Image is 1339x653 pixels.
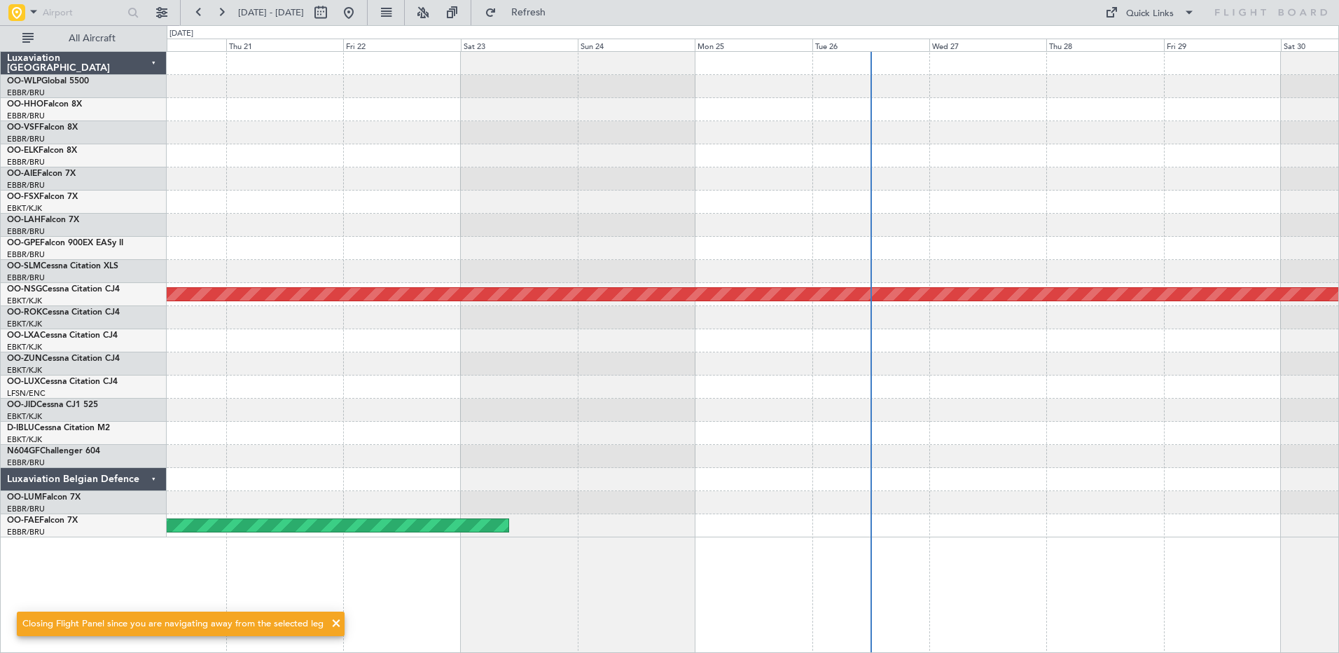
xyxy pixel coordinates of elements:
a: OO-HHOFalcon 8X [7,100,82,109]
a: EBBR/BRU [7,458,45,468]
a: EBKT/KJK [7,434,42,445]
a: OO-FSXFalcon 7X [7,193,78,201]
span: OO-WLP [7,77,41,85]
div: [DATE] [169,28,193,40]
span: OO-JID [7,401,36,409]
a: EBBR/BRU [7,134,45,144]
a: OO-WLPGlobal 5500 [7,77,89,85]
a: OO-VSFFalcon 8X [7,123,78,132]
a: EBKT/KJK [7,319,42,329]
a: LFSN/ENC [7,388,46,399]
a: N604GFChallenger 604 [7,447,100,455]
div: Sun 24 [578,39,695,51]
a: OO-LUXCessna Citation CJ4 [7,378,118,386]
a: OO-NSGCessna Citation CJ4 [7,285,120,294]
span: OO-ROK [7,308,42,317]
a: OO-FAEFalcon 7X [7,516,78,525]
span: OO-GPE [7,239,40,247]
a: OO-ROKCessna Citation CJ4 [7,308,120,317]
div: Tue 26 [812,39,929,51]
div: Fri 22 [343,39,460,51]
span: OO-AIE [7,170,37,178]
span: OO-LUX [7,378,40,386]
span: OO-LXA [7,331,40,340]
a: OO-LXACessna Citation CJ4 [7,331,118,340]
a: OO-ZUNCessna Citation CJ4 [7,355,120,363]
div: Mon 25 [695,39,812,51]
a: OO-SLMCessna Citation XLS [7,262,118,270]
a: EBBR/BRU [7,157,45,167]
a: EBBR/BRU [7,111,45,121]
button: Refresh [478,1,562,24]
a: EBKT/KJK [7,365,42,376]
span: [DATE] - [DATE] [238,6,304,19]
a: EBBR/BRU [7,527,45,537]
a: EBBR/BRU [7,180,45,191]
a: EBBR/BRU [7,226,45,237]
a: D-IBLUCessna Citation M2 [7,424,110,432]
button: Quick Links [1098,1,1202,24]
a: OO-JIDCessna CJ1 525 [7,401,98,409]
div: Wed 20 [109,39,226,51]
span: OO-LAH [7,216,41,224]
a: EBBR/BRU [7,249,45,260]
span: OO-FSX [7,193,39,201]
a: OO-ELKFalcon 8X [7,146,77,155]
a: OO-LUMFalcon 7X [7,493,81,502]
span: OO-HHO [7,100,43,109]
span: N604GF [7,447,40,455]
span: OO-ELK [7,146,39,155]
div: Thu 21 [226,39,343,51]
div: Wed 27 [929,39,1046,51]
span: OO-LUM [7,493,42,502]
input: Airport [43,2,123,23]
a: OO-AIEFalcon 7X [7,170,76,178]
span: OO-ZUN [7,355,42,363]
span: OO-NSG [7,285,42,294]
a: EBBR/BRU [7,273,45,283]
a: EBKT/KJK [7,203,42,214]
div: Closing Flight Panel since you are navigating away from the selected leg [22,617,324,631]
span: D-IBLU [7,424,34,432]
div: Thu 28 [1046,39,1163,51]
a: EBKT/KJK [7,296,42,306]
span: OO-SLM [7,262,41,270]
a: OO-LAHFalcon 7X [7,216,79,224]
span: Refresh [499,8,558,18]
a: OO-GPEFalcon 900EX EASy II [7,239,123,247]
div: Fri 29 [1164,39,1281,51]
a: EBKT/KJK [7,411,42,422]
div: Quick Links [1126,7,1174,21]
a: EBKT/KJK [7,342,42,352]
span: OO-VSF [7,123,39,132]
button: All Aircraft [15,27,152,50]
span: All Aircraft [36,34,148,43]
a: EBBR/BRU [7,504,45,514]
a: EBBR/BRU [7,88,45,98]
span: OO-FAE [7,516,39,525]
div: Sat 23 [461,39,578,51]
